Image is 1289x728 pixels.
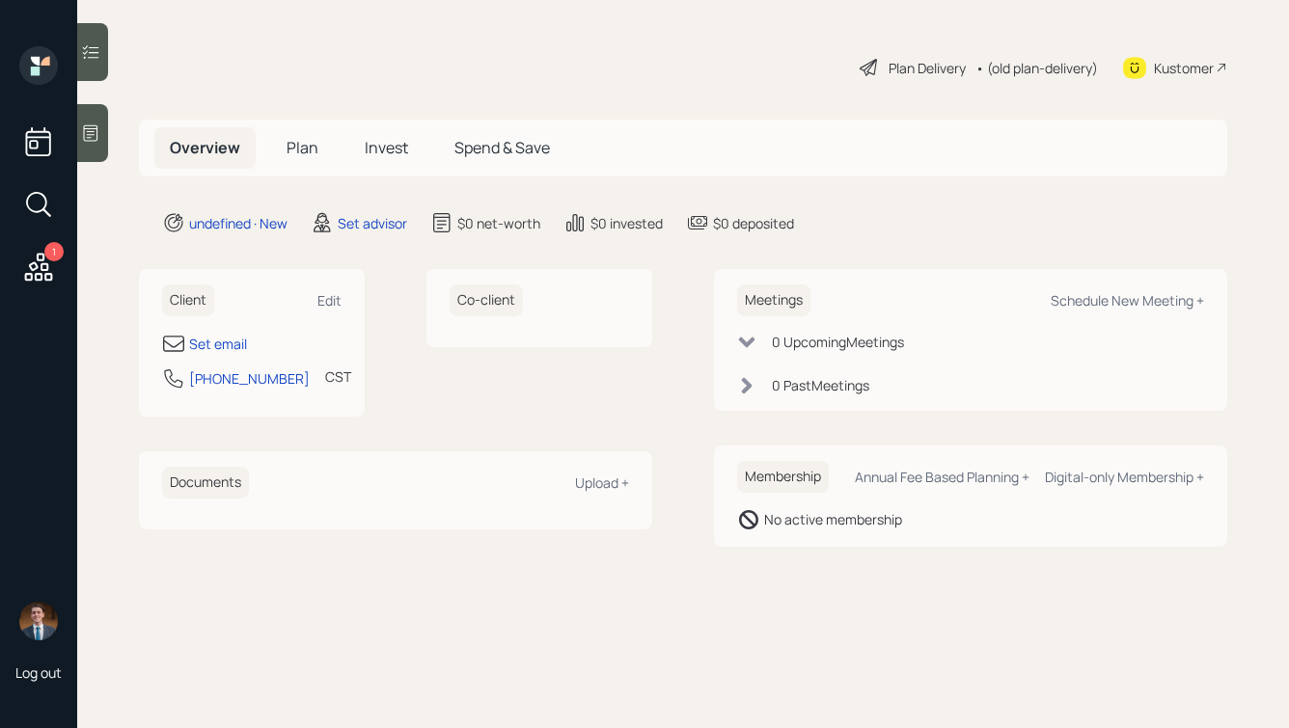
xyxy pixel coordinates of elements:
[713,213,794,233] div: $0 deposited
[772,332,904,352] div: 0 Upcoming Meeting s
[1051,291,1204,310] div: Schedule New Meeting +
[1154,58,1214,78] div: Kustomer
[189,334,247,354] div: Set email
[19,602,58,640] img: hunter_neumayer.jpg
[287,137,318,158] span: Plan
[889,58,966,78] div: Plan Delivery
[1045,468,1204,486] div: Digital-only Membership +
[44,242,64,261] div: 1
[764,509,902,529] div: No active membership
[189,368,310,389] div: [PHONE_NUMBER]
[590,213,663,233] div: $0 invested
[365,137,408,158] span: Invest
[975,58,1098,78] div: • (old plan-delivery)
[450,284,523,316] h6: Co-client
[162,284,214,316] h6: Client
[325,366,351,387] div: CST
[162,467,249,499] h6: Documents
[575,473,629,492] div: Upload +
[855,468,1029,486] div: Annual Fee Based Planning +
[317,291,342,310] div: Edit
[457,213,540,233] div: $0 net-worth
[15,663,62,682] div: Log out
[189,213,288,233] div: undefined · New
[338,213,407,233] div: Set advisor
[772,375,869,395] div: 0 Past Meeting s
[454,137,550,158] span: Spend & Save
[737,284,810,316] h6: Meetings
[170,137,240,158] span: Overview
[737,461,829,493] h6: Membership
